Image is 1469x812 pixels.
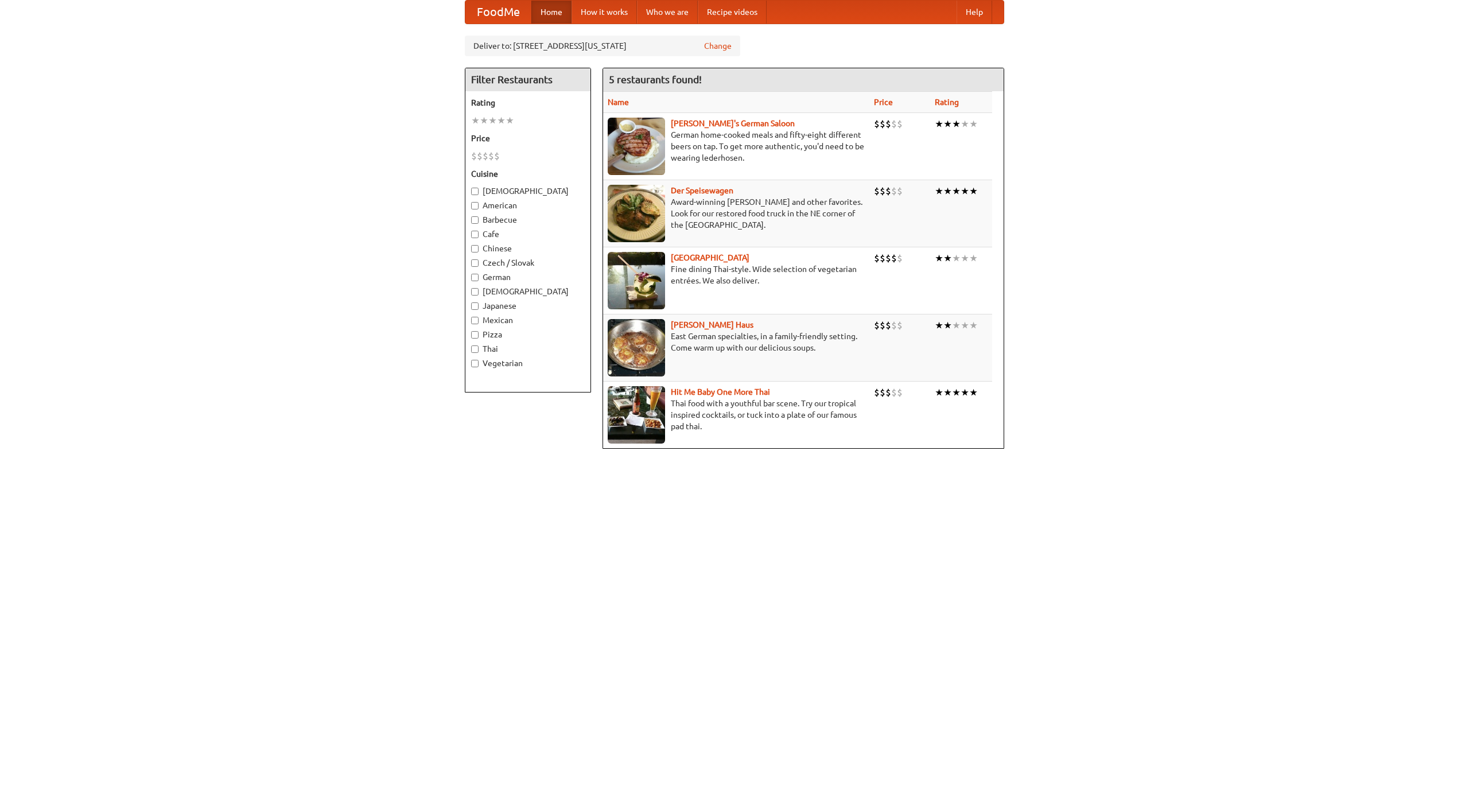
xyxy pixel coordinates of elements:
li: ★ [935,185,943,197]
a: Home [531,1,572,24]
li: $ [891,319,897,332]
input: Cafe [471,231,479,238]
label: Cafe [471,228,585,240]
a: [PERSON_NAME]'s German Saloon [671,119,795,128]
li: ★ [961,252,969,265]
li: ★ [935,386,943,399]
li: ★ [961,185,969,197]
img: esthers.jpg [608,118,665,175]
input: Vegetarian [471,360,479,367]
input: German [471,274,479,281]
li: $ [471,150,477,162]
li: ★ [471,114,480,127]
label: Barbecue [471,214,585,226]
label: German [471,271,585,283]
input: Czech / Slovak [471,259,479,267]
li: ★ [969,252,978,265]
li: ★ [961,118,969,130]
li: ★ [969,319,978,332]
div: Deliver to: [STREET_ADDRESS][US_STATE] [465,36,740,56]
li: ★ [961,319,969,332]
li: ★ [952,252,961,265]
p: German home-cooked meals and fifty-eight different beers on tap. To get more authentic, you'd nee... [608,129,865,164]
input: [DEMOGRAPHIC_DATA] [471,288,479,296]
li: ★ [480,114,488,127]
input: Japanese [471,302,479,310]
li: $ [477,150,483,162]
img: kohlhaus.jpg [608,319,665,376]
li: $ [880,319,885,332]
p: Thai food with a youthful bar scene. Try our tropical inspired cocktails, or tuck into a plate of... [608,398,865,432]
li: $ [874,319,880,332]
li: $ [885,386,891,399]
li: $ [880,252,885,265]
li: $ [494,150,500,162]
li: $ [891,185,897,197]
li: $ [897,386,903,399]
label: Mexican [471,314,585,326]
ng-pluralize: 5 restaurants found! [609,74,702,85]
p: Fine dining Thai-style. Wide selection of vegetarian entrées. We also deliver. [608,263,865,286]
img: speisewagen.jpg [608,185,665,242]
li: $ [891,118,897,130]
p: East German specialties, in a family-friendly setting. Come warm up with our delicious soups. [608,331,865,353]
li: $ [874,252,880,265]
label: Vegetarian [471,358,585,369]
label: Japanese [471,300,585,312]
li: $ [880,118,885,130]
a: Rating [935,98,959,107]
input: Pizza [471,331,479,339]
b: Der Speisewagen [671,186,733,195]
li: $ [880,386,885,399]
a: Recipe videos [698,1,767,24]
li: $ [488,150,494,162]
a: [PERSON_NAME] Haus [671,320,753,329]
p: Award-winning [PERSON_NAME] and other favorites. Look for our restored food truck in the NE corne... [608,196,865,231]
li: $ [483,150,488,162]
li: ★ [943,386,952,399]
li: ★ [943,118,952,130]
input: Chinese [471,245,479,252]
h5: Cuisine [471,168,585,180]
li: ★ [952,185,961,197]
li: ★ [952,118,961,130]
li: $ [885,319,891,332]
h5: Rating [471,97,585,108]
li: $ [874,118,880,130]
li: ★ [943,319,952,332]
li: ★ [961,386,969,399]
li: $ [897,319,903,332]
li: $ [897,185,903,197]
li: ★ [935,252,943,265]
input: American [471,202,479,209]
li: ★ [969,386,978,399]
li: ★ [488,114,497,127]
a: Help [957,1,992,24]
h4: Filter Restaurants [465,68,590,91]
li: ★ [952,386,961,399]
li: $ [885,185,891,197]
a: How it works [572,1,637,24]
img: satay.jpg [608,252,665,309]
li: ★ [969,185,978,197]
li: $ [891,252,897,265]
li: $ [897,118,903,130]
li: ★ [935,319,943,332]
li: ★ [952,319,961,332]
li: $ [885,252,891,265]
a: FoodMe [465,1,531,24]
a: Change [704,40,732,52]
input: [DEMOGRAPHIC_DATA] [471,188,479,195]
label: Pizza [471,329,585,340]
li: ★ [935,118,943,130]
li: $ [874,386,880,399]
label: Chinese [471,243,585,254]
a: Hit Me Baby One More Thai [671,387,770,397]
li: $ [891,386,897,399]
label: [DEMOGRAPHIC_DATA] [471,185,585,197]
a: Who we are [637,1,698,24]
li: $ [880,185,885,197]
input: Barbecue [471,216,479,224]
